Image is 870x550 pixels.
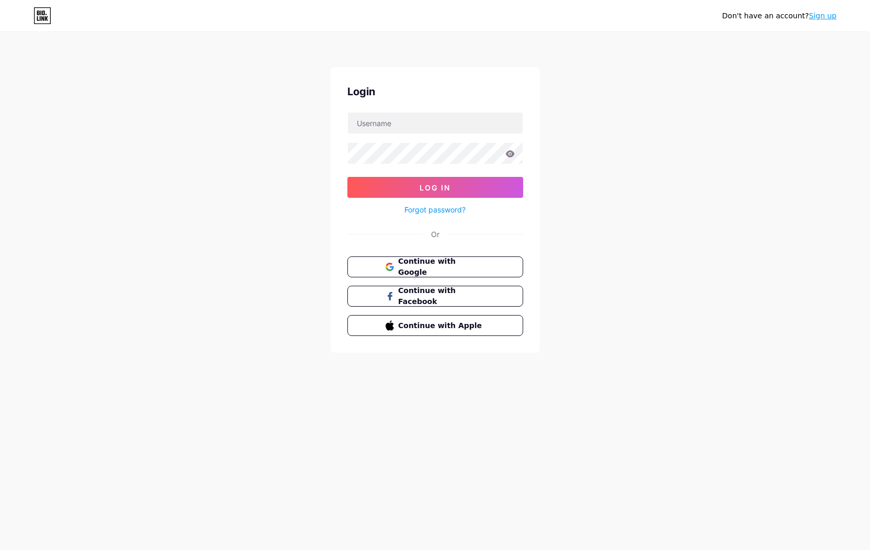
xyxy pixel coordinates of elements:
[398,285,484,307] span: Continue with Facebook
[809,12,837,20] a: Sign up
[398,320,484,331] span: Continue with Apple
[420,183,450,192] span: Log In
[347,177,523,198] button: Log In
[404,204,466,215] a: Forgot password?
[347,256,523,277] button: Continue with Google
[347,286,523,307] button: Continue with Facebook
[347,315,523,336] button: Continue with Apple
[348,113,523,133] input: Username
[398,256,484,278] span: Continue with Google
[347,84,523,99] div: Login
[722,10,837,21] div: Don't have an account?
[431,229,439,240] div: Or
